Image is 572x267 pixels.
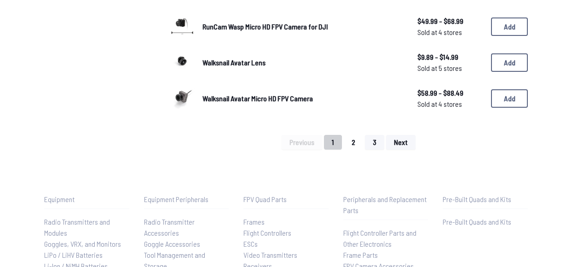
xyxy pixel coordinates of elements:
span: Goggles, VRX, and Monitors [44,239,121,248]
span: Pre-Built Quads and Kits [443,217,511,226]
span: $9.89 - $14.99 [417,52,484,63]
span: ESCs [243,239,258,248]
span: Next [394,139,408,146]
a: Goggle Accessories [144,238,229,250]
button: 3 [365,135,384,150]
a: ESCs [243,238,329,250]
p: Equipment [44,194,129,205]
a: Goggles, VRX, and Monitors [44,238,129,250]
a: Radio Transmitter Accessories [144,216,229,238]
a: LiPo / LiHV Batteries [44,250,129,261]
a: Frames [243,216,329,227]
button: 1 [324,135,342,150]
span: Walksnail Avatar Micro HD FPV Camera [202,94,313,103]
span: $49.99 - $68.99 [417,16,484,27]
img: image [169,48,195,74]
span: Frame Parts [343,250,378,259]
p: FPV Quad Parts [243,194,329,205]
span: Sold at 5 stores [417,63,484,74]
p: Peripherals and Replacement Parts [343,194,428,216]
a: RunCam Wasp Micro HD FPV Camera for DJI [202,21,403,32]
a: Flight Controllers [243,227,329,238]
a: Frame Parts [343,250,428,261]
span: Frames [243,217,265,226]
img: image [169,12,195,38]
a: Video Transmitters [243,250,329,261]
button: Add [491,89,528,108]
a: image [169,84,195,113]
a: image [169,48,195,77]
a: image [169,12,195,41]
span: LiPo / LiHV Batteries [44,250,103,259]
a: Radio Transmitters and Modules [44,216,129,238]
button: Next [386,135,416,150]
span: Radio Transmitter Accessories [144,217,195,237]
a: Pre-Built Quads and Kits [443,216,528,227]
button: Add [491,53,528,72]
span: Radio Transmitters and Modules [44,217,110,237]
span: Flight Controllers [243,228,291,237]
p: Pre-Built Quads and Kits [443,194,528,205]
span: Flight Controller Parts and Other Electronics [343,228,416,248]
button: 2 [344,135,363,150]
a: Walksnail Avatar Micro HD FPV Camera [202,93,403,104]
span: RunCam Wasp Micro HD FPV Camera for DJI [202,22,328,31]
a: Walksnail Avatar Lens [202,57,403,68]
span: Goggle Accessories [144,239,200,248]
span: Walksnail Avatar Lens [202,58,266,67]
span: Video Transmitters [243,250,297,259]
a: Flight Controller Parts and Other Electronics [343,227,428,250]
button: Add [491,17,528,36]
span: $58.99 - $88.49 [417,87,484,99]
img: image [169,84,195,110]
span: Sold at 4 stores [417,99,484,110]
span: Sold at 4 stores [417,27,484,38]
p: Equipment Peripherals [144,194,229,205]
